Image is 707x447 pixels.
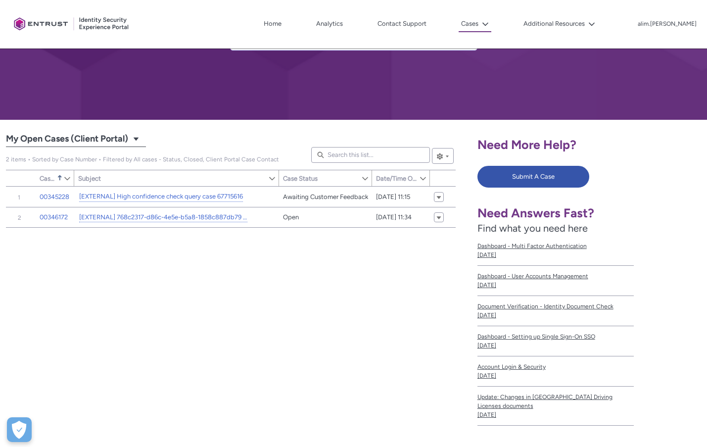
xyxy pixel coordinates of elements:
[477,251,496,258] lightning-formatted-date-time: [DATE]
[459,16,491,32] button: Cases
[477,332,634,341] span: Dashboard - Setting up Single Sign-On SSO
[477,266,634,296] a: Dashboard - User Accounts Management[DATE]
[279,170,361,186] a: Case Status
[477,137,576,152] span: Need More Help?
[40,212,68,222] a: 00346172
[477,296,634,326] a: Document Verification - Identity Document Check[DATE]
[521,16,598,31] button: Additional Resources
[283,212,299,222] span: Open
[74,170,268,186] a: Subject
[477,387,634,426] a: Update: Changes in [GEOGRAPHIC_DATA] Driving Licenses documents[DATE]
[638,21,697,28] p: alim.[PERSON_NAME]
[40,192,69,202] a: 00345228
[311,147,430,163] input: Search this list...
[477,342,496,349] lightning-formatted-date-time: [DATE]
[477,205,634,221] h1: Need Answers Fast?
[130,133,142,145] button: Select a List View: Cases
[372,170,419,186] a: Date/Time Opened
[375,16,429,31] a: Contact Support
[376,212,412,222] span: [DATE] 11:34
[477,393,634,410] span: Update: Changes in [GEOGRAPHIC_DATA] Driving Licenses documents
[376,192,410,202] span: [DATE] 11:15
[477,312,496,319] lightning-formatted-date-time: [DATE]
[283,192,368,202] span: Awaiting Customer Feedback
[477,302,634,311] span: Document Verification - Identity Document Check
[79,212,247,223] a: [EXTERNAL] 768c2317-d86c-4e5e-b5a8-1858c887db79 abandoned check
[477,372,496,379] lightning-formatted-date-time: [DATE]
[6,187,456,228] table: My Open Cases (Client Portal)
[477,411,496,418] lightning-formatted-date-time: [DATE]
[6,131,128,147] span: My Open Cases (Client Portal)
[477,326,634,356] a: Dashboard - Setting up Single Sign-On SSO[DATE]
[477,222,588,234] span: Find what you need here
[432,148,454,164] button: List View Controls
[79,192,243,202] a: [EXTERNAL] High confidence check query case 67715616
[36,170,63,186] a: Case Number
[261,16,284,31] a: Home
[477,362,634,371] span: Account Login & Security
[7,417,32,442] button: Open Preferences
[477,166,589,188] button: Submit A Case
[40,175,55,182] span: Case Number
[477,242,634,250] span: Dashboard - Multi Factor Authentication
[637,18,697,28] button: User Profile alim.ahmad
[6,156,279,163] span: My Open Cases (Client Portal)
[477,282,496,289] lightning-formatted-date-time: [DATE]
[477,272,634,281] span: Dashboard - User Accounts Management
[314,16,345,31] a: Analytics, opens in new tab
[477,236,634,266] a: Dashboard - Multi Factor Authentication[DATE]
[477,356,634,387] a: Account Login & Security[DATE]
[7,417,32,442] div: Cookie Preferences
